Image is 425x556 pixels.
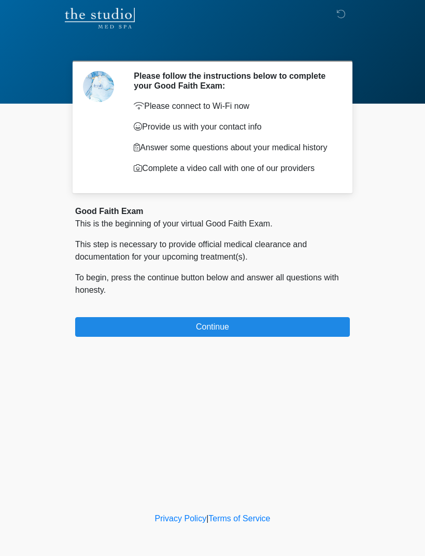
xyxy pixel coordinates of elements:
p: To begin, press the continue button below and answer all questions with honesty. [75,272,350,296]
h1: ‎ ‎ [67,37,358,56]
button: Continue [75,317,350,337]
p: Answer some questions about your medical history [134,141,334,154]
p: This step is necessary to provide official medical clearance and documentation for your upcoming ... [75,238,350,263]
div: Good Faith Exam [75,205,350,218]
a: Privacy Policy [155,514,207,523]
img: Agent Avatar [83,71,114,102]
p: Provide us with your contact info [134,121,334,133]
h2: Please follow the instructions below to complete your Good Faith Exam: [134,71,334,91]
p: This is the beginning of your virtual Good Faith Exam. [75,218,350,230]
img: The Studio Med Spa Logo [65,8,135,28]
a: | [206,514,208,523]
p: Complete a video call with one of our providers [134,162,334,175]
p: Please connect to Wi-Fi now [134,100,334,112]
a: Terms of Service [208,514,270,523]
